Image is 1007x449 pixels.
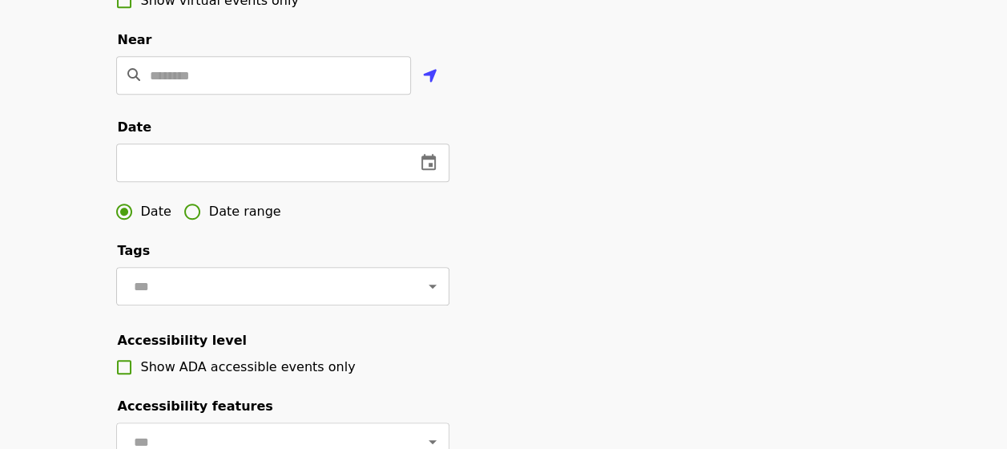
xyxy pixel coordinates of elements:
span: Date range [209,202,281,221]
i: search icon [127,67,140,83]
button: Open [421,275,444,297]
span: Date [118,119,152,135]
span: Tags [118,243,151,258]
span: Show ADA accessible events only [141,359,356,374]
span: Accessibility level [118,333,247,348]
span: Accessibility features [118,398,273,414]
span: Date [141,202,171,221]
span: Near [118,32,152,47]
input: Location [150,56,411,95]
i: location-arrow icon [423,67,437,86]
button: change date [409,144,448,182]
button: Use my location [411,58,449,96]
